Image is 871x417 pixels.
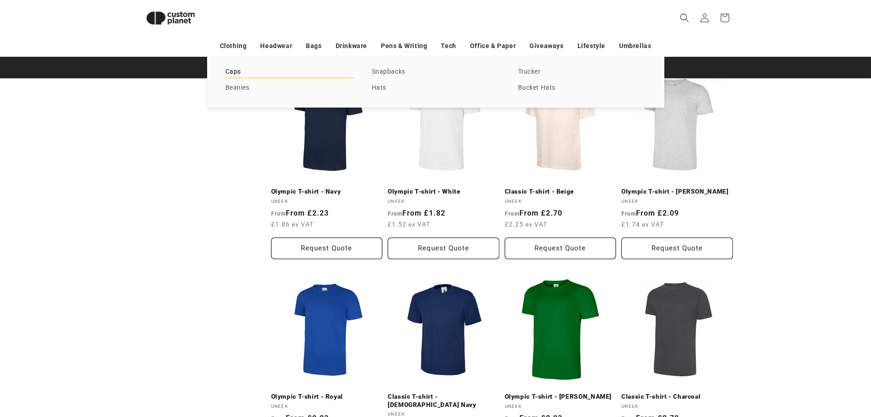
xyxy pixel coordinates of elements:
[225,82,353,94] a: Beanies
[139,4,203,32] img: Custom Planet
[505,238,616,259] button: Request Quote
[388,188,499,196] a: Olympic T-shirt - White
[529,38,563,54] a: Giveaways
[518,66,646,78] a: Trucker
[225,66,353,78] a: Caps
[372,82,500,94] a: Hats
[306,38,321,54] a: Bags
[388,238,499,259] button: Request Quote
[577,38,605,54] a: Lifestyle
[220,38,247,54] a: Clothing
[271,188,383,196] a: Olympic T-shirt - Navy
[441,38,456,54] a: Tech
[674,8,695,28] summary: Search
[621,393,733,401] a: Classic T-shirt - Charcoal
[518,82,646,94] a: Bucket Hats
[271,393,383,401] a: Olympic T-shirt - Royal
[621,188,733,196] a: Olympic T-shirt - [PERSON_NAME]
[372,66,500,78] a: Snapbacks
[621,238,733,259] button: Request Quote
[381,38,427,54] a: Pens & Writing
[619,38,651,54] a: Umbrellas
[470,38,516,54] a: Office & Paper
[505,188,616,196] a: Classic T-shirt - Beige
[260,38,292,54] a: Headwear
[718,318,871,417] iframe: Chat Widget
[271,238,383,259] button: Request Quote
[505,393,616,401] a: Olympic T-shirt - [PERSON_NAME]
[388,393,499,409] a: Classic T-shirt - [DEMOGRAPHIC_DATA] Navy
[336,38,367,54] a: Drinkware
